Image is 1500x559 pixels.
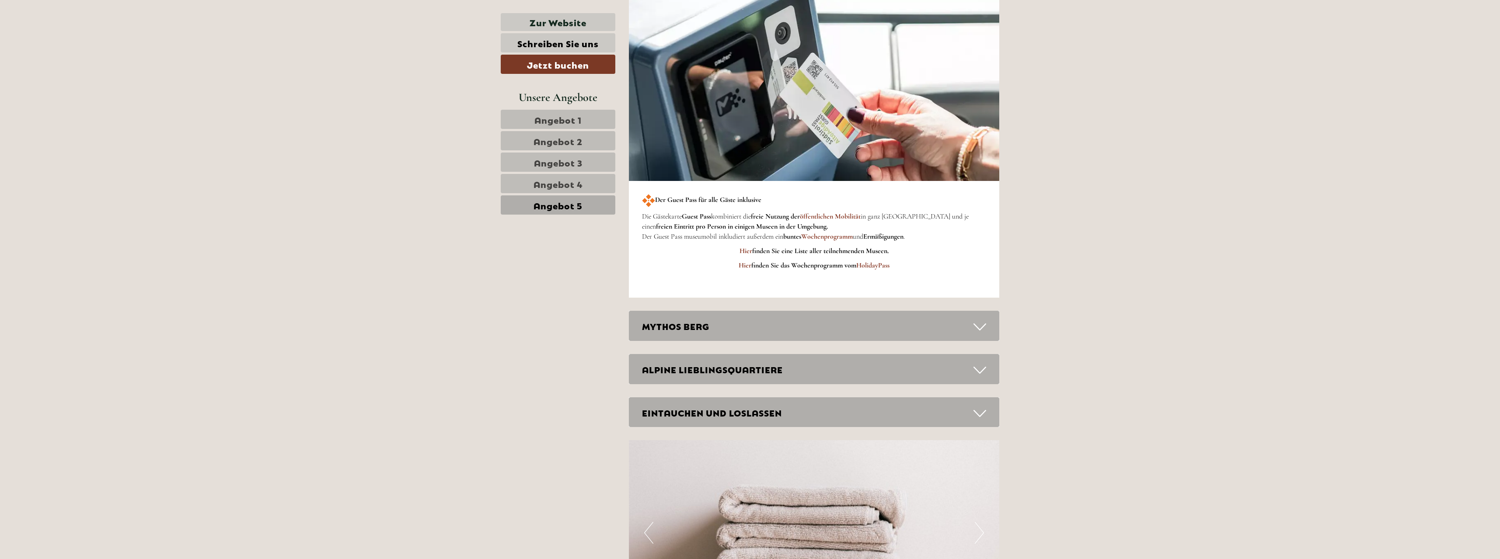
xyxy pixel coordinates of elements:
[642,212,987,242] p: Die Gästekarte kombiniert die in ganz [GEOGRAPHIC_DATA] und je einen Der Guest Pass museumobil in...
[501,55,615,74] a: Jetzt buchen
[534,156,583,168] span: Angebot 3
[800,212,861,221] a: öffentlichen Mobilität
[534,199,583,211] span: Angebot 5
[13,42,124,49] small: 18:38
[13,25,124,32] div: [GEOGRAPHIC_DATA]
[801,232,853,241] a: Wochenprogramm
[739,261,751,270] a: Hier
[656,222,828,231] strong: freien Eintritt pro Person in einigen Museen in der Umgebung.
[157,7,188,21] div: [DATE]
[629,354,1000,384] div: ALPINE LIEBLINGSQUARTIERE
[752,247,889,255] strong: finden Sie eine Liste aller teilnehmenden Museen.
[501,33,615,52] a: Schreiben Sie uns
[751,212,861,221] strong: freie Nutzung der
[534,113,582,125] span: Angebot 1
[863,232,903,241] strong: Ermäßigungen
[856,261,890,270] a: HolidayPass
[629,311,1000,341] div: MYTHOS BERG
[283,226,345,246] button: Senden
[501,13,615,31] a: Zur Website
[642,194,655,207] img: new-1
[629,397,1000,427] div: EINTAUCHEN UND LOSLASSEN
[534,135,583,147] span: Angebot 2
[682,212,711,221] strong: Guest Pass
[783,232,853,241] strong: buntes
[534,177,583,190] span: Angebot 4
[739,261,890,270] strong: finden Sie das Wochenprogramm vom
[740,247,752,255] a: Hier
[975,522,984,544] button: Next
[501,89,615,105] div: Unsere Angebote
[7,24,129,50] div: Guten Tag, wie können wir Ihnen helfen?
[644,522,653,544] button: Previous
[642,195,761,204] strong: Der Guest Pass für alle Gäste inklusive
